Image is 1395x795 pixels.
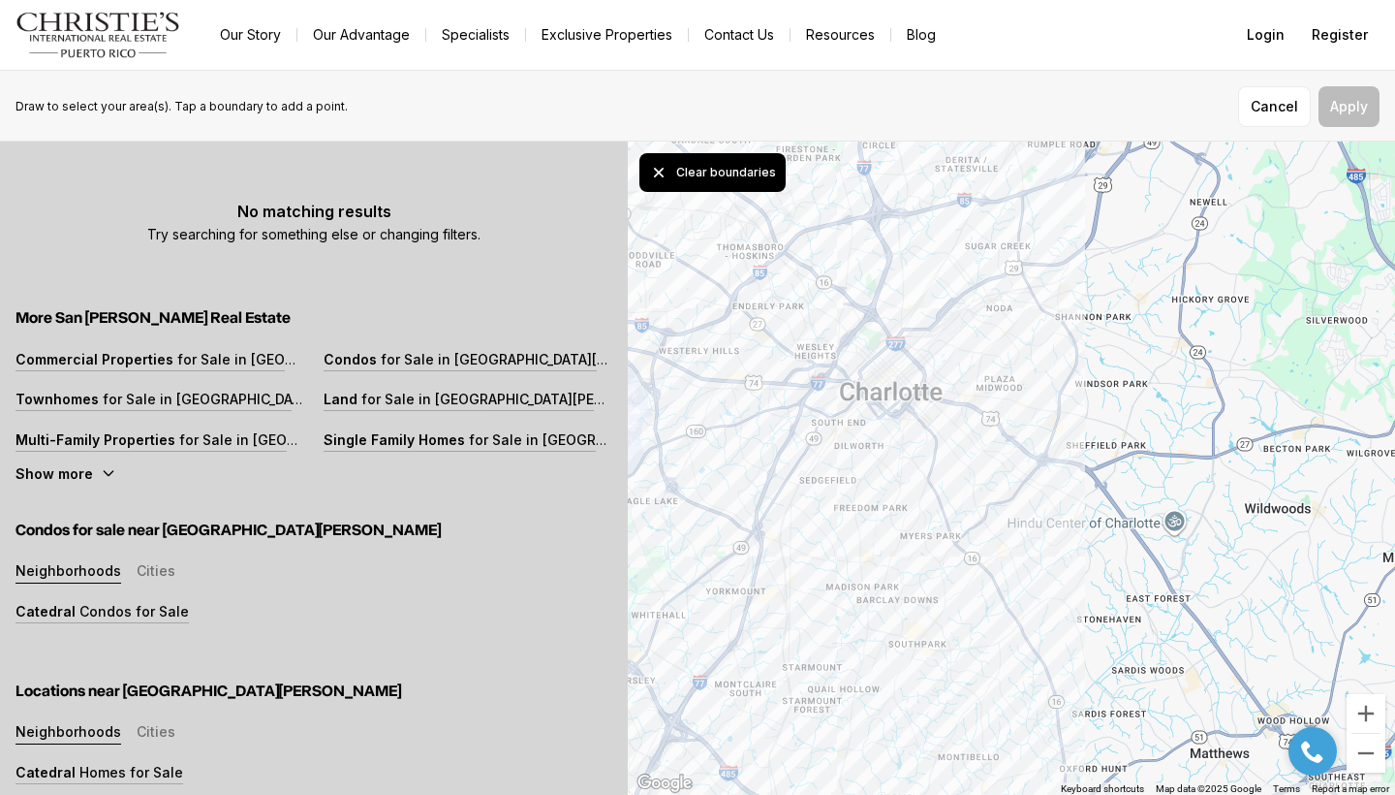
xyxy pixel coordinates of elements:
[891,21,951,48] a: Blog
[15,12,181,58] img: logo
[1235,16,1296,54] button: Login
[639,153,786,192] button: Clear pending boundary
[1312,27,1368,43] span: Register
[1247,27,1285,43] span: Login
[204,21,296,48] a: Our Story
[297,21,425,48] a: Our Advantage
[790,21,890,48] a: Resources
[1312,783,1389,794] a: Report a map error
[689,21,790,48] button: Contact Us
[1347,734,1385,773] button: Zoom out
[1273,783,1300,794] a: Terms (opens in new tab)
[526,21,688,48] a: Exclusive Properties
[1347,694,1385,733] button: Zoom in
[1238,86,1311,127] button: Cancel
[15,99,348,114] p: Draw to select your area(s). Tap a boundary to add a point.
[1156,783,1261,794] span: Map data ©2025 Google
[1300,16,1379,54] button: Register
[426,21,525,48] a: Specialists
